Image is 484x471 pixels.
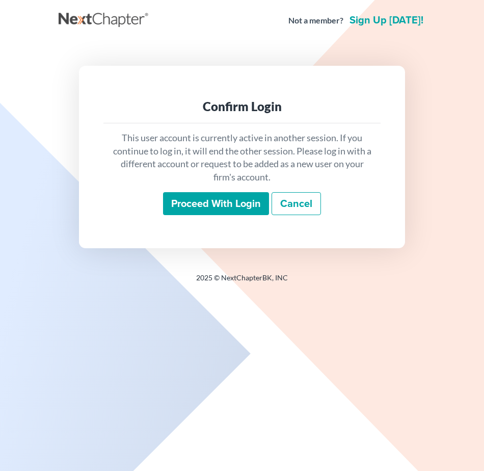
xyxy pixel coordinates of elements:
a: Cancel [272,192,321,216]
a: Sign up [DATE]! [347,15,425,25]
input: Proceed with login [163,192,269,216]
div: Confirm Login [112,98,372,115]
strong: Not a member? [288,15,343,27]
div: 2025 © NextChapterBK, INC [59,273,425,291]
p: This user account is currently active in another session. If you continue to log in, it will end ... [112,132,372,184]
